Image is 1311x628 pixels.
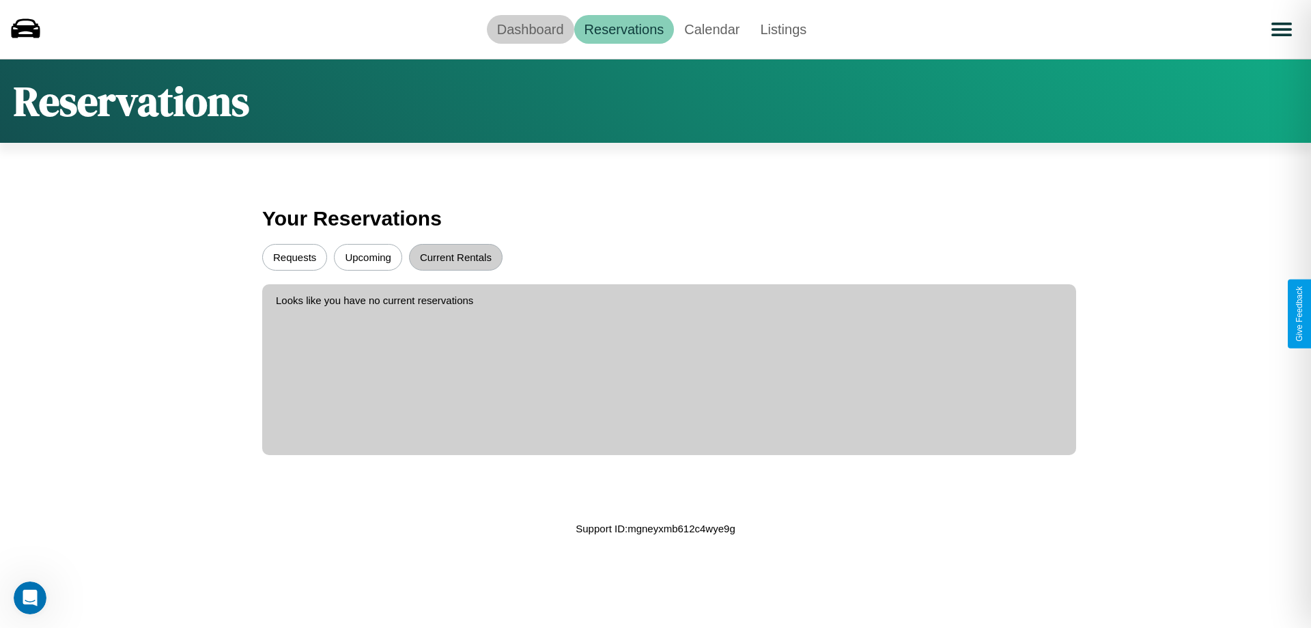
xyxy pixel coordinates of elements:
[14,73,249,129] h1: Reservations
[276,291,1062,310] p: Looks like you have no current reservations
[409,244,503,271] button: Current Rentals
[1263,10,1301,49] button: Open menu
[262,244,327,271] button: Requests
[262,200,1049,237] h3: Your Reservations
[750,15,817,44] a: Listings
[674,15,750,44] a: Calendar
[1295,286,1304,342] div: Give Feedback
[14,582,46,614] iframe: Intercom live chat
[334,244,402,271] button: Upcoming
[574,15,675,44] a: Reservations
[576,519,735,538] p: Support ID: mgneyxmb612c4wye9g
[487,15,574,44] a: Dashboard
